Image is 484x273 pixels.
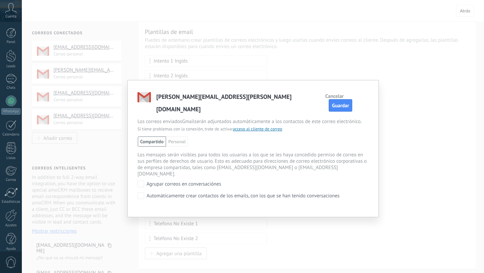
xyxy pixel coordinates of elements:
span: Guardar [332,103,349,109]
button: Cancelar [325,94,344,99]
div: Correo [1,178,21,182]
div: Chats [1,86,21,90]
div: Ajustes [1,223,21,228]
div: Los mensajes serán visibles para todos los usuarios a los que se les haya concedido permiso de co... [137,152,368,177]
div: WhatsApp [1,108,21,115]
span: acceso al cliente de correo [233,126,282,132]
div: Estadísticas [1,200,21,204]
div: Panel [1,40,21,44]
div: Ayuda [1,247,21,251]
span: Cuenta [5,14,16,19]
span: Personal [166,136,188,147]
span: Gmail [182,118,195,125]
button: Guardar [329,99,353,112]
span: Cancelar [325,94,344,99]
span: Compartido [138,136,166,147]
div: Listas [1,156,21,160]
div: Calendario [1,132,21,137]
div: Leads [1,64,21,69]
div: Los correos enviados serán adjuntados automáticamente a los contactos de este correo electrónico. [137,118,368,125]
span: [PERSON_NAME][EMAIL_ADDRESS][PERSON_NAME][DOMAIN_NAME] [156,90,325,115]
div: Automáticamente crear contactos de los emails, con los que se han tenido conversaciones [147,193,339,199]
p: Si tiene problemas con la conexión, trate de activar [137,126,368,131]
